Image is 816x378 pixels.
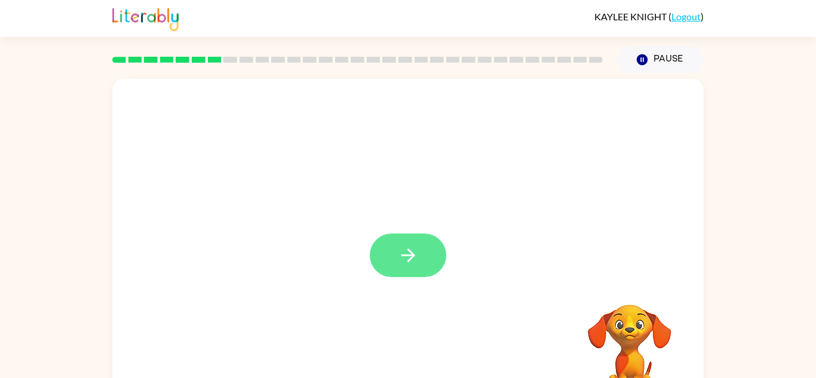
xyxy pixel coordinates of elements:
[112,5,179,31] img: Literably
[594,11,668,22] span: KAYLEE KNIGHT
[594,11,704,22] div: ( )
[671,11,701,22] a: Logout
[617,46,704,73] button: Pause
